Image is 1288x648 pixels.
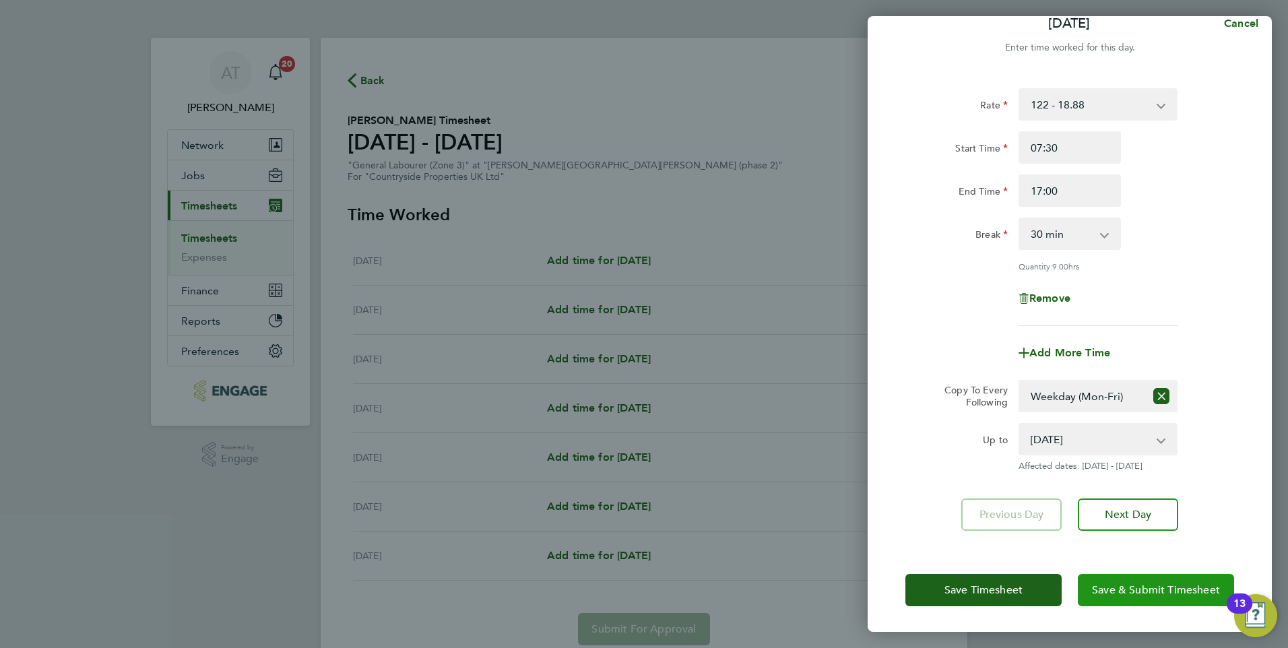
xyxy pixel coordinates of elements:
span: Save & Submit Timesheet [1092,583,1220,597]
label: Rate [980,99,1008,115]
span: Save Timesheet [944,583,1023,597]
label: End Time [959,185,1008,201]
input: E.g. 08:00 [1019,131,1121,164]
label: Break [975,228,1008,245]
button: Reset selection [1153,381,1169,411]
span: Affected dates: [DATE] - [DATE] [1019,461,1178,472]
div: Enter time worked for this day. [868,40,1272,56]
span: Next Day [1105,508,1151,521]
div: Quantity: hrs [1019,261,1178,271]
label: Start Time [955,142,1008,158]
button: Save & Submit Timesheet [1078,574,1234,606]
button: Save Timesheet [905,574,1062,606]
button: Cancel [1202,10,1272,37]
input: E.g. 18:00 [1019,174,1121,207]
span: 9.00 [1052,261,1068,271]
span: Cancel [1220,17,1258,30]
label: Copy To Every Following [934,384,1008,408]
button: Add More Time [1019,348,1110,358]
label: Up to [983,434,1008,450]
button: Next Day [1078,498,1178,531]
button: Open Resource Center, 13 new notifications [1234,594,1277,637]
span: Add More Time [1029,346,1110,359]
button: Remove [1019,293,1070,304]
p: [DATE] [1048,14,1090,33]
span: Remove [1029,292,1070,304]
div: 13 [1233,604,1246,621]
